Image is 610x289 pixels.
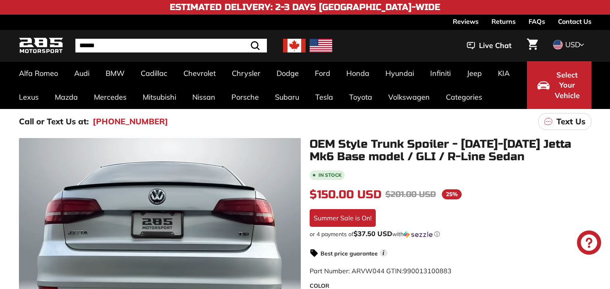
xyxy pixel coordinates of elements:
[310,138,591,163] h1: OEM Style Trunk Spoiler - [DATE]-[DATE] Jetta Mk6 Base model / GLI / R-Line Sedan
[11,85,47,109] a: Lexus
[267,85,307,109] a: Subaru
[133,61,175,85] a: Cadillac
[556,115,585,128] p: Text Us
[527,61,591,109] button: Select Your Vehicle
[310,209,376,227] div: Summer Sale is On!
[310,188,381,201] span: $150.00 USD
[422,61,459,85] a: Infiniti
[459,61,490,85] a: Jeep
[380,249,387,257] span: i
[354,229,392,238] span: $37.50 USD
[170,2,440,12] h4: Estimated Delivery: 2-3 Days [GEOGRAPHIC_DATA]-Wide
[321,250,378,257] strong: Best price guarantee
[86,85,135,109] a: Mercedes
[380,85,438,109] a: Volkswagen
[310,267,452,275] span: Part Number: ARVW044 GTIN:
[558,15,591,28] a: Contact Us
[319,173,341,178] b: In stock
[341,85,380,109] a: Toyota
[554,70,581,101] span: Select Your Vehicle
[19,115,89,128] p: Call or Text Us at:
[98,61,133,85] a: BMW
[522,32,543,59] a: Cart
[93,115,168,128] a: [PHONE_NUMBER]
[19,36,63,55] img: Logo_285_Motorsport_areodynamics_components
[310,230,591,238] div: or 4 payments of with
[456,36,522,56] button: Live Chat
[66,61,98,85] a: Audi
[538,113,591,130] a: Text Us
[75,39,267,52] input: Search
[403,267,452,275] span: 990013100883
[223,85,267,109] a: Porsche
[404,231,433,238] img: Sezzle
[490,61,518,85] a: KIA
[479,40,512,51] span: Live Chat
[310,230,591,238] div: or 4 payments of$37.50 USDwithSezzle Click to learn more about Sezzle
[184,85,223,109] a: Nissan
[11,61,66,85] a: Alfa Romeo
[135,85,184,109] a: Mitsubishi
[175,61,224,85] a: Chevrolet
[565,40,580,49] span: USD
[491,15,516,28] a: Returns
[269,61,307,85] a: Dodge
[377,61,422,85] a: Hyundai
[442,189,462,199] span: 25%
[47,85,86,109] a: Mazda
[224,61,269,85] a: Chrysler
[575,230,604,257] inbox-online-store-chat: Shopify online store chat
[529,15,545,28] a: FAQs
[385,189,436,199] span: $201.00 USD
[453,15,479,28] a: Reviews
[307,85,341,109] a: Tesla
[438,85,490,109] a: Categories
[338,61,377,85] a: Honda
[307,61,338,85] a: Ford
